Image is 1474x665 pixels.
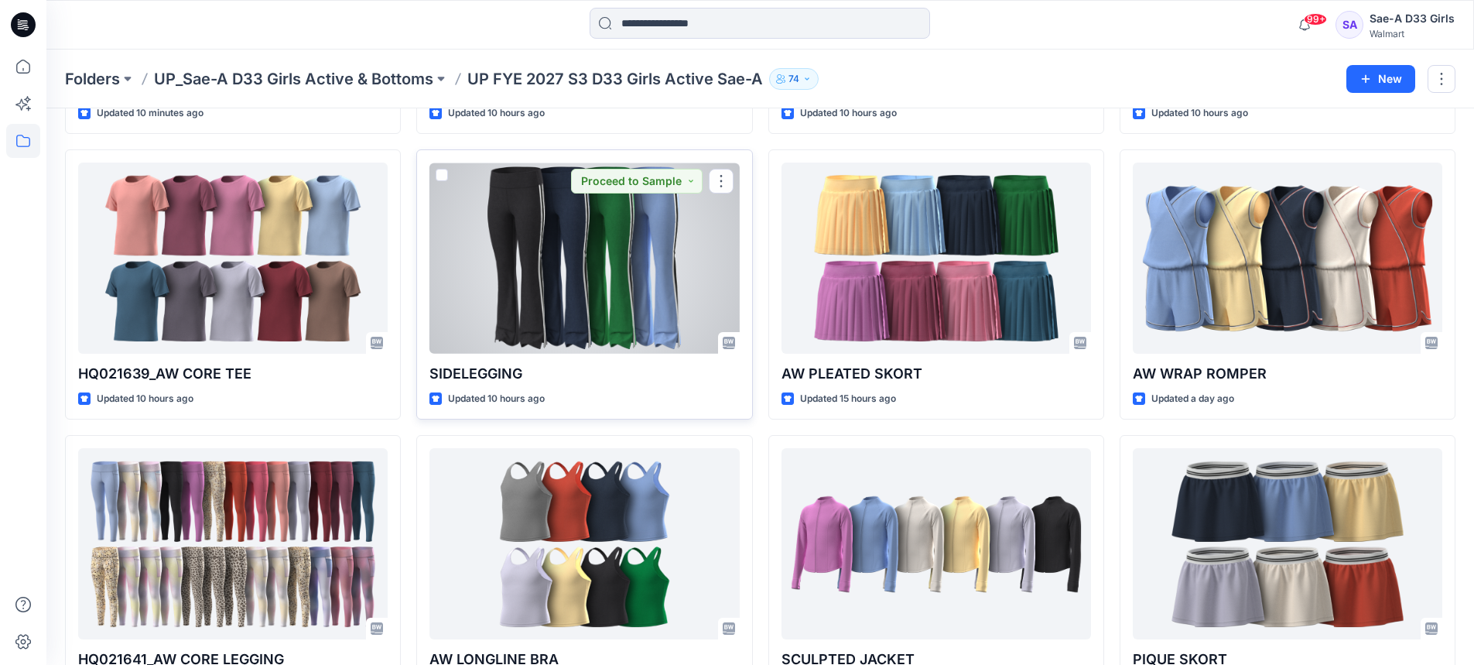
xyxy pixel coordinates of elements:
[1133,163,1442,354] a: AW WRAP ROMPER
[467,68,763,90] p: UP FYE 2027 S3 D33 Girls Active Sae-A
[800,105,897,122] p: Updated 10 hours ago
[1151,105,1248,122] p: Updated 10 hours ago
[78,448,388,639] a: HQ021641_AW CORE LEGGING
[1151,391,1234,407] p: Updated a day ago
[429,448,739,639] a: AW LONGLINE BRA
[429,163,739,354] a: SIDELEGGING
[78,363,388,385] p: HQ021639_AW CORE TEE
[429,363,739,385] p: SIDELEGGING
[97,391,193,407] p: Updated 10 hours ago
[800,391,896,407] p: Updated 15 hours ago
[1133,363,1442,385] p: AW WRAP ROMPER
[781,363,1091,385] p: AW PLEATED SKORT
[1370,9,1455,28] div: Sae-A D33 Girls
[65,68,120,90] a: Folders
[1346,65,1415,93] button: New
[97,105,203,122] p: Updated 10 minutes ago
[1304,13,1327,26] span: 99+
[1133,448,1442,639] a: PIQUE SKORT
[78,163,388,354] a: HQ021639_AW CORE TEE
[448,391,545,407] p: Updated 10 hours ago
[448,105,545,122] p: Updated 10 hours ago
[781,448,1091,639] a: SCULPTED JACKET
[788,70,799,87] p: 74
[781,163,1091,354] a: AW PLEATED SKORT
[769,68,819,90] button: 74
[1335,11,1363,39] div: SA
[154,68,433,90] a: UP_Sae-A D33 Girls Active & Bottoms
[1370,28,1455,39] div: Walmart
